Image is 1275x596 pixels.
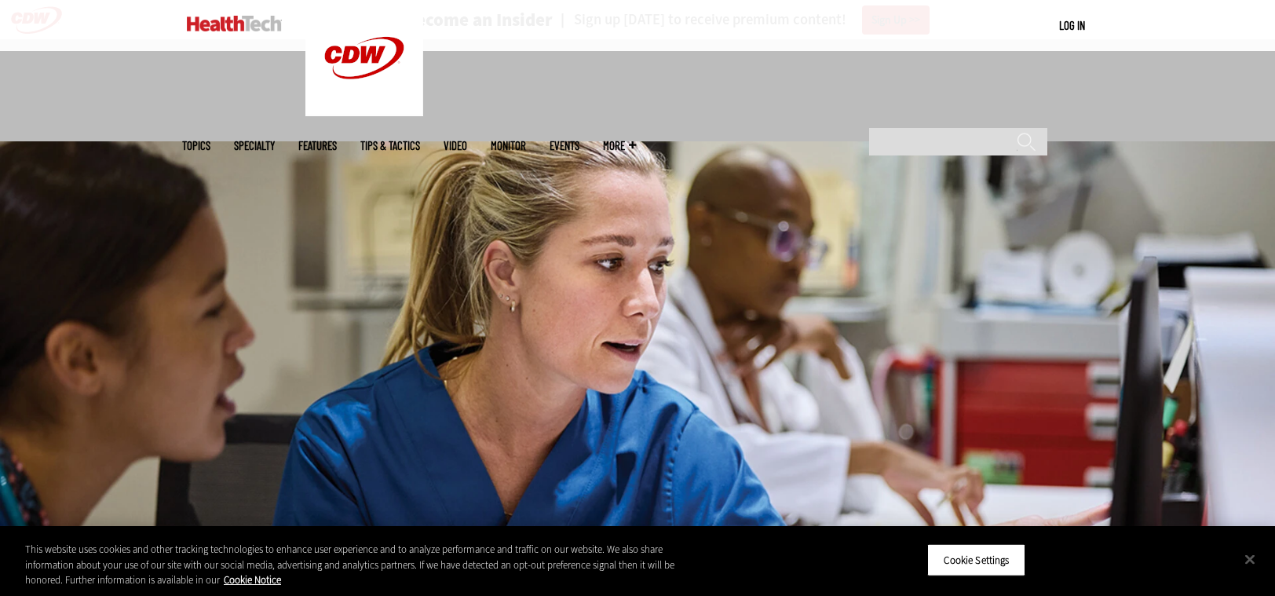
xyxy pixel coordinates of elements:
div: User menu [1059,17,1085,34]
a: Log in [1059,18,1085,32]
span: Specialty [234,140,275,152]
div: This website uses cookies and other tracking technologies to enhance user experience and to analy... [25,542,701,588]
a: Tips & Tactics [360,140,420,152]
a: Features [298,140,337,152]
a: More information about your privacy [224,573,281,587]
button: Close [1233,542,1267,576]
button: Cookie Settings [927,543,1025,576]
a: Video [444,140,467,152]
a: CDW [305,104,423,120]
img: Home [187,16,282,31]
span: Topics [182,140,210,152]
span: More [603,140,636,152]
a: MonITor [491,140,526,152]
a: Events [550,140,579,152]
